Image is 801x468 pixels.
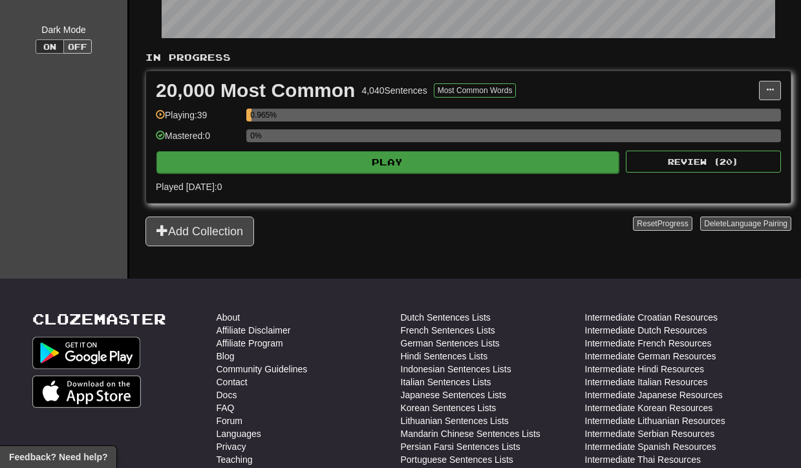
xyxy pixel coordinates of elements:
a: Intermediate German Resources [585,350,716,363]
a: Intermediate Serbian Resources [585,427,715,440]
a: Dutch Sentences Lists [401,311,491,324]
a: Privacy [217,440,246,453]
a: Clozemaster [32,311,166,327]
a: Languages [217,427,261,440]
span: Played [DATE]: 0 [156,182,222,192]
a: Affiliate Disclaimer [217,324,291,337]
a: Portuguese Sentences Lists [401,453,513,466]
a: Affiliate Program [217,337,283,350]
a: Intermediate Japanese Resources [585,388,723,401]
a: Teaching [217,453,253,466]
a: Intermediate Lithuanian Resources [585,414,725,427]
button: Add Collection [145,217,254,246]
a: German Sentences Lists [401,337,500,350]
div: Dark Mode [10,23,118,36]
p: In Progress [145,51,791,64]
img: Get it on Google Play [32,337,141,369]
a: Contact [217,376,248,388]
a: About [217,311,240,324]
a: Italian Sentences Lists [401,376,491,388]
a: Lithuanian Sentences Lists [401,414,509,427]
a: FAQ [217,401,235,414]
a: Intermediate Dutch Resources [585,324,707,337]
button: Review (20) [626,151,781,173]
div: 20,000 Most Common [156,81,355,100]
div: Playing: 39 [156,109,240,130]
a: Forum [217,414,242,427]
button: ResetProgress [633,217,692,231]
button: Play [156,151,619,173]
div: 4,040 Sentences [361,84,427,97]
a: Korean Sentences Lists [401,401,497,414]
span: Language Pairing [727,219,787,228]
a: Persian Farsi Sentences Lists [401,440,520,453]
a: Intermediate Hindi Resources [585,363,704,376]
a: Blog [217,350,235,363]
span: Progress [657,219,689,228]
div: Mastered: 0 [156,129,240,151]
a: Docs [217,388,237,401]
button: On [36,39,64,54]
a: Japanese Sentences Lists [401,388,506,401]
a: Hindi Sentences Lists [401,350,488,363]
a: Intermediate Croatian Resources [585,311,718,324]
a: French Sentences Lists [401,324,495,337]
a: Mandarin Chinese Sentences Lists [401,427,540,440]
a: Intermediate Thai Resources [585,453,701,466]
div: 0.965% [250,109,251,122]
a: Intermediate Spanish Resources [585,440,716,453]
button: Most Common Words [434,83,517,98]
a: Community Guidelines [217,363,308,376]
button: Off [63,39,92,54]
a: Intermediate Italian Resources [585,376,708,388]
a: Intermediate French Resources [585,337,712,350]
span: Open feedback widget [9,451,107,463]
a: Indonesian Sentences Lists [401,363,511,376]
img: Get it on App Store [32,376,142,408]
a: Intermediate Korean Resources [585,401,713,414]
button: DeleteLanguage Pairing [700,217,791,231]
